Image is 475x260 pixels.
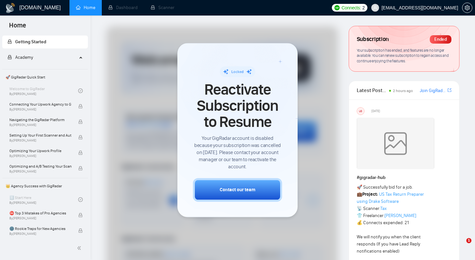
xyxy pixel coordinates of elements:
strong: Project: [362,192,378,197]
span: 👑 Agency Success with GigRadar [3,180,87,192]
span: lock [78,151,83,155]
a: export [448,87,451,93]
span: Subscription [357,34,389,45]
span: Connecting Your Upwork Agency to GigRadar [9,101,71,108]
a: setting [462,5,472,10]
span: lock [78,135,83,140]
span: check-circle [78,88,83,93]
span: Navigating the GigRadar Platform [9,117,71,123]
span: Locked [231,69,244,74]
span: By [PERSON_NAME] [9,170,71,173]
span: 2 hours ago [393,88,413,93]
span: By [PERSON_NAME] [9,108,71,111]
span: lock [7,55,12,59]
span: Getting Started [15,39,46,45]
span: Latest Posts from the GigRadar Community [357,86,387,94]
span: lock [78,120,83,124]
span: 🚀 GigRadar Quick Start [3,71,87,84]
span: Academy [15,55,33,60]
span: Home [4,21,31,34]
span: By [PERSON_NAME] [9,232,71,236]
span: [DATE] [371,108,380,114]
span: Your GigRadar account is disabled because your subscription was cancelled on [DATE]. Please conta... [193,135,282,170]
span: Optimizing Your Upwork Profile [9,148,71,154]
span: By [PERSON_NAME] [9,123,71,127]
h1: # gigradar-hub [357,174,451,181]
span: Connects: [342,4,361,11]
img: logo [5,3,16,13]
span: Reactivate Subscription to Resume [193,81,282,130]
span: lock [78,104,83,109]
div: US [357,108,364,115]
span: lock [78,228,83,233]
span: Academy [7,55,33,60]
span: Setting Up Your First Scanner and Auto-Bidder [9,132,71,139]
a: Tax [380,206,387,211]
span: By [PERSON_NAME] [9,139,71,142]
div: Contact our team [220,186,255,193]
div: Ended [430,35,451,44]
button: Contact our team [193,178,282,202]
iframe: Intercom live chat [453,238,469,254]
span: Optimizing and A/B Testing Your Scanner for Better Results [9,163,71,170]
img: upwork-logo.png [334,5,340,10]
span: lock [78,166,83,171]
span: lock [7,39,12,44]
li: Getting Started [2,36,88,48]
span: 🌚 Rookie Traps for New Agencies [9,225,71,232]
span: 2 [362,4,365,11]
span: ⛔ Top 3 Mistakes of Pro Agencies [9,210,71,216]
a: homeHome [76,5,95,10]
span: 1 [466,238,471,243]
a: Join GigRadar Slack Community [420,87,446,94]
span: Your subscription has ended, and features are no longer available. You can renew subscription to ... [357,48,449,63]
span: check-circle [78,197,83,202]
span: By [PERSON_NAME] [9,216,71,220]
img: weqQh+iSagEgQAAAABJRU5ErkJggg== [357,118,434,169]
span: By [PERSON_NAME] [9,154,71,158]
span: export [448,88,451,93]
a: [PERSON_NAME] [385,213,416,218]
a: US Tax Return Preparer using Drake Software [357,192,424,204]
span: double-left [77,245,83,251]
button: setting [462,3,472,13]
span: lock [78,213,83,217]
span: user [373,5,377,10]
